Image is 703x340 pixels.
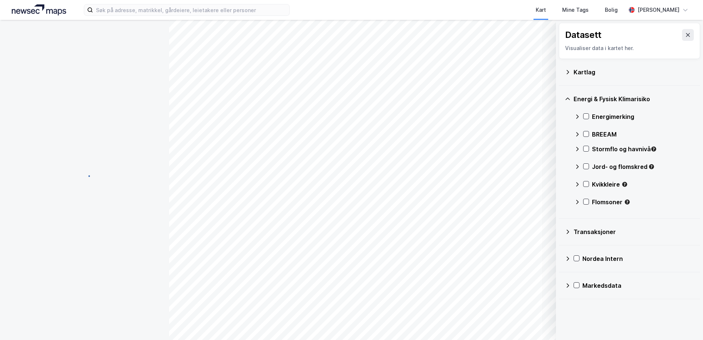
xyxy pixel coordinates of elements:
[536,6,546,14] div: Kart
[565,29,602,41] div: Datasett
[574,68,694,77] div: Kartlag
[621,181,628,188] div: Tooltip anchor
[648,163,655,170] div: Tooltip anchor
[562,6,589,14] div: Mine Tags
[79,170,90,181] img: spinner.a6d8c91a73a9ac5275cf975e30b51cfb.svg
[592,130,694,139] div: BREEAM
[574,95,694,103] div: Energi & Fysisk Klimarisiko
[12,4,66,15] img: logo.a4113a55bc3d86da70a041830d287a7e.svg
[592,162,694,171] div: Jord- og flomskred
[650,146,657,152] div: Tooltip anchor
[592,180,694,189] div: Kvikkleire
[592,198,694,206] div: Flomsoner
[605,6,618,14] div: Bolig
[582,281,694,290] div: Markedsdata
[574,227,694,236] div: Transaksjoner
[666,305,703,340] iframe: Chat Widget
[624,199,631,205] div: Tooltip anchor
[592,112,694,121] div: Energimerking
[638,6,679,14] div: [PERSON_NAME]
[582,254,694,263] div: Nordea Intern
[592,145,694,153] div: Stormflo og havnivå
[565,44,694,53] div: Visualiser data i kartet her.
[93,4,289,15] input: Søk på adresse, matrikkel, gårdeiere, leietakere eller personer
